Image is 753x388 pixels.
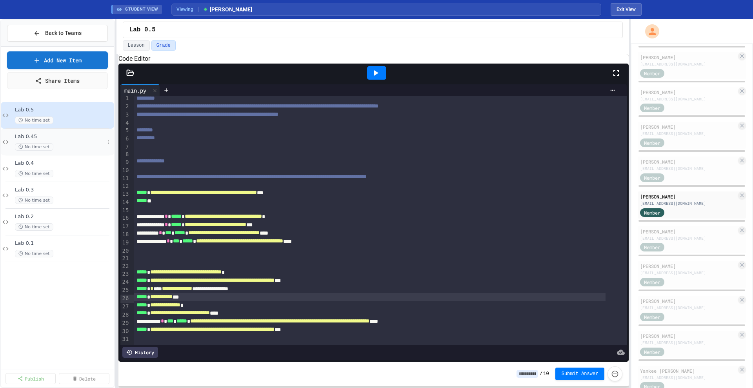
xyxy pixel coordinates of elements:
span: Member [644,279,660,286]
div: 7 [120,143,130,151]
span: Lab 0.4 [15,160,113,167]
a: Publish [5,373,56,384]
span: / [540,371,542,377]
div: 15 [120,207,130,215]
div: 18 [120,231,130,239]
div: 26 [120,295,130,303]
span: Member [644,313,660,321]
div: 12 [120,182,130,190]
div: 2 [120,103,130,111]
span: Lab 0.5 [129,25,156,35]
div: 24 [120,278,130,286]
span: Member [644,244,660,251]
div: 17 [120,222,130,231]
span: Member [644,348,660,355]
button: Back to Teams [7,25,108,42]
div: [EMAIL_ADDRESS][DOMAIN_NAME] [640,96,737,102]
div: [PERSON_NAME] [640,123,737,130]
a: Delete [59,373,109,384]
span: No time set [15,250,53,257]
button: More options [105,138,113,146]
div: 9 [120,158,130,167]
div: [EMAIL_ADDRESS][DOMAIN_NAME] [640,200,737,206]
h6: Code Editor [118,54,629,64]
span: Member [644,174,660,181]
span: No time set [15,117,53,124]
div: 20 [120,247,130,255]
div: [EMAIL_ADDRESS][DOMAIN_NAME] [640,131,737,137]
div: [PERSON_NAME] [640,262,737,270]
span: Lab 0.1 [15,240,113,247]
div: [EMAIL_ADDRESS][DOMAIN_NAME] [640,340,737,346]
span: Lab 0.3 [15,187,113,193]
div: 16 [120,214,130,222]
div: 31 [120,335,130,343]
div: Yankee [PERSON_NAME] [640,367,737,374]
div: [EMAIL_ADDRESS][DOMAIN_NAME] [640,375,737,381]
div: 3 [120,111,130,119]
div: 11 [120,175,130,183]
div: 29 [120,319,130,328]
button: Submit Answer [555,368,605,380]
div: 23 [120,270,130,279]
div: [PERSON_NAME] [640,332,737,339]
div: [PERSON_NAME] [640,228,737,235]
span: No time set [15,170,53,177]
span: Lab 0.2 [15,213,113,220]
span: [PERSON_NAME] [203,5,252,14]
div: My Account [637,22,661,40]
div: [EMAIL_ADDRESS][DOMAIN_NAME] [640,305,737,311]
span: Back to Teams [45,29,82,37]
div: 22 [120,262,130,270]
button: Lesson [123,40,150,51]
div: 14 [120,199,130,207]
div: [PERSON_NAME] [640,158,737,165]
div: [PERSON_NAME] [640,193,737,200]
span: Member [644,139,660,146]
div: main.py [120,86,150,95]
div: [PERSON_NAME] [640,297,737,304]
span: Member [644,209,660,216]
span: No time set [15,143,53,151]
div: [EMAIL_ADDRESS][DOMAIN_NAME] [640,166,737,171]
span: No time set [15,197,53,204]
div: 5 [120,127,130,135]
div: 13 [120,190,130,199]
span: Member [644,70,660,77]
div: 30 [120,328,130,336]
div: [EMAIL_ADDRESS][DOMAIN_NAME] [640,235,737,241]
div: [PERSON_NAME] [640,89,737,96]
span: Viewing [176,6,199,13]
span: No time set [15,223,53,231]
div: 21 [120,255,130,262]
div: 28 [120,311,130,319]
div: [EMAIL_ADDRESS][DOMAIN_NAME] [640,61,737,67]
div: 25 [120,286,130,295]
div: [EMAIL_ADDRESS][DOMAIN_NAME] [640,270,737,276]
a: Add New Item [7,51,108,69]
div: 27 [120,303,130,311]
span: Lab 0.45 [15,133,105,140]
span: Lab 0.5 [15,107,113,113]
a: Share Items [7,72,108,89]
div: 10 [120,167,130,175]
div: History [122,347,158,358]
div: 4 [120,119,130,127]
div: 6 [120,135,130,143]
div: 8 [120,151,130,158]
div: main.py [120,84,160,96]
span: Member [644,104,660,111]
span: 10 [543,371,549,377]
span: STUDENT VIEW [125,6,158,13]
button: Exit student view [611,3,642,16]
span: Submit Answer [562,371,598,377]
button: Grade [151,40,176,51]
div: 19 [120,239,130,247]
div: [PERSON_NAME] [640,54,737,61]
button: Force resubmission of student's answer (Admin only) [607,366,622,381]
div: 1 [120,95,130,103]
